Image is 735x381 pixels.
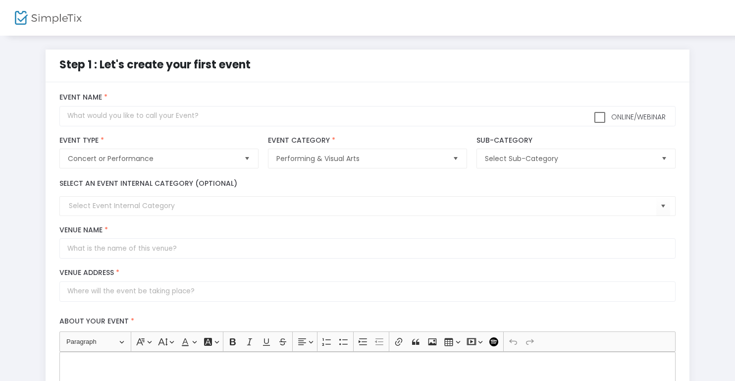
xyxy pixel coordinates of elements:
button: Select [240,149,254,168]
label: Event Type [59,136,258,145]
input: What would you like to call your Event? [59,106,675,126]
label: Venue Address [59,269,675,277]
label: Sub-Category [476,136,675,145]
span: Select Sub-Category [485,154,653,163]
input: What is the name of this venue? [59,238,675,259]
span: Paragraph [66,336,118,348]
label: About your event [55,312,681,332]
div: Editor toolbar [59,331,675,351]
button: Select [656,196,670,217]
span: Performing & Visual Arts [276,154,444,163]
span: Concert or Performance [68,154,236,163]
span: Step 1 : Let's create your first event [59,57,251,72]
label: Event Name [59,93,675,102]
button: Select [449,149,463,168]
button: Paragraph [62,334,129,349]
input: Select Event Internal Category [69,201,656,211]
input: Where will the event be taking place? [59,281,675,302]
label: Venue Name [59,226,675,235]
label: Select an event internal category (optional) [59,178,237,189]
span: Online/Webinar [609,112,666,122]
button: Select [657,149,671,168]
label: Event Category [268,136,467,145]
